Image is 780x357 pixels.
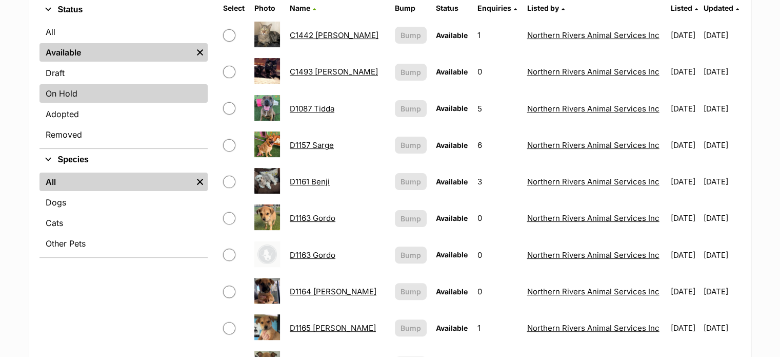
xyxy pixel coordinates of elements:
td: [DATE] [667,310,703,346]
a: Listed [671,4,698,12]
a: Draft [39,64,208,82]
td: 1 [473,310,522,346]
span: Bump [401,323,421,333]
a: On Hold [39,84,208,103]
a: All [39,23,208,41]
a: Northern Rivers Animal Services Inc [527,213,659,223]
div: Species [39,171,208,257]
td: [DATE] [704,127,739,163]
a: C1493 [PERSON_NAME] [290,67,378,77]
a: Remove filter [192,43,208,62]
td: 3 [473,164,522,199]
button: Species [39,153,208,166]
a: Northern Rivers Animal Services Inc [527,323,659,333]
a: Northern Rivers Animal Services Inc [527,104,659,114]
a: Northern Rivers Animal Services Inc [527,30,659,40]
td: [DATE] [667,91,703,126]
td: [DATE] [667,274,703,309]
td: 0 [473,237,522,273]
div: Status [39,21,208,148]
a: Listed by [527,4,564,12]
td: [DATE] [667,200,703,236]
td: [DATE] [667,164,703,199]
a: D1164 [PERSON_NAME] [290,287,376,296]
a: D1165 [PERSON_NAME] [290,323,376,333]
span: Available [436,141,468,149]
a: All [39,173,192,191]
td: 5 [473,91,522,126]
td: [DATE] [704,17,739,53]
a: Cats [39,214,208,232]
span: translation missing: en.admin.listings.index.attributes.enquiries [477,4,511,12]
button: Bump [395,173,426,190]
span: Available [436,214,468,222]
span: Bump [401,176,421,187]
span: Bump [401,213,421,224]
span: Available [436,177,468,186]
a: D1157 Sarge [290,140,334,150]
td: [DATE] [667,17,703,53]
a: Adopted [39,105,208,123]
span: Bump [401,140,421,151]
span: Bump [401,250,421,260]
td: 0 [473,274,522,309]
td: [DATE] [667,127,703,163]
span: Bump [401,30,421,41]
span: Available [436,287,468,296]
td: [DATE] [704,274,739,309]
span: Bump [401,103,421,114]
td: 0 [473,54,522,89]
a: D1087 Tidda [290,104,334,114]
td: [DATE] [704,54,739,89]
img: D1163 Gordo [254,241,280,267]
button: Status [39,3,208,16]
td: [DATE] [667,54,703,89]
td: [DATE] [704,200,739,236]
span: Available [436,324,468,332]
button: Bump [395,27,426,44]
a: Remove filter [192,173,208,191]
td: [DATE] [704,164,739,199]
a: Removed [39,125,208,144]
a: Northern Rivers Animal Services Inc [527,177,659,186]
span: Bump [401,286,421,297]
a: Enquiries [477,4,517,12]
span: Updated [704,4,733,12]
a: D1161 Benji [290,177,330,186]
span: Available [436,67,468,76]
span: Listed [671,4,692,12]
td: [DATE] [704,237,739,273]
button: Bump [395,100,426,117]
a: Other Pets [39,234,208,253]
a: D1163 Gordo [290,250,335,260]
a: D1163 Gordo [290,213,335,223]
span: Name [290,4,310,12]
button: Bump [395,137,426,154]
span: Available [436,104,468,112]
a: C1442 [PERSON_NAME] [290,30,378,40]
a: Name [290,4,316,12]
td: 0 [473,200,522,236]
span: Available [436,250,468,259]
button: Bump [395,320,426,336]
td: 6 [473,127,522,163]
td: [DATE] [704,310,739,346]
a: Northern Rivers Animal Services Inc [527,287,659,296]
span: Bump [401,67,421,78]
td: [DATE] [704,91,739,126]
a: Updated [704,4,739,12]
a: Northern Rivers Animal Services Inc [527,140,659,150]
a: Northern Rivers Animal Services Inc [527,67,659,77]
span: Available [436,31,468,40]
span: Listed by [527,4,558,12]
a: Northern Rivers Animal Services Inc [527,250,659,260]
button: Bump [395,283,426,300]
a: Dogs [39,193,208,212]
a: Available [39,43,192,62]
td: [DATE] [667,237,703,273]
button: Bump [395,247,426,264]
button: Bump [395,210,426,227]
button: Bump [395,64,426,81]
td: 1 [473,17,522,53]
